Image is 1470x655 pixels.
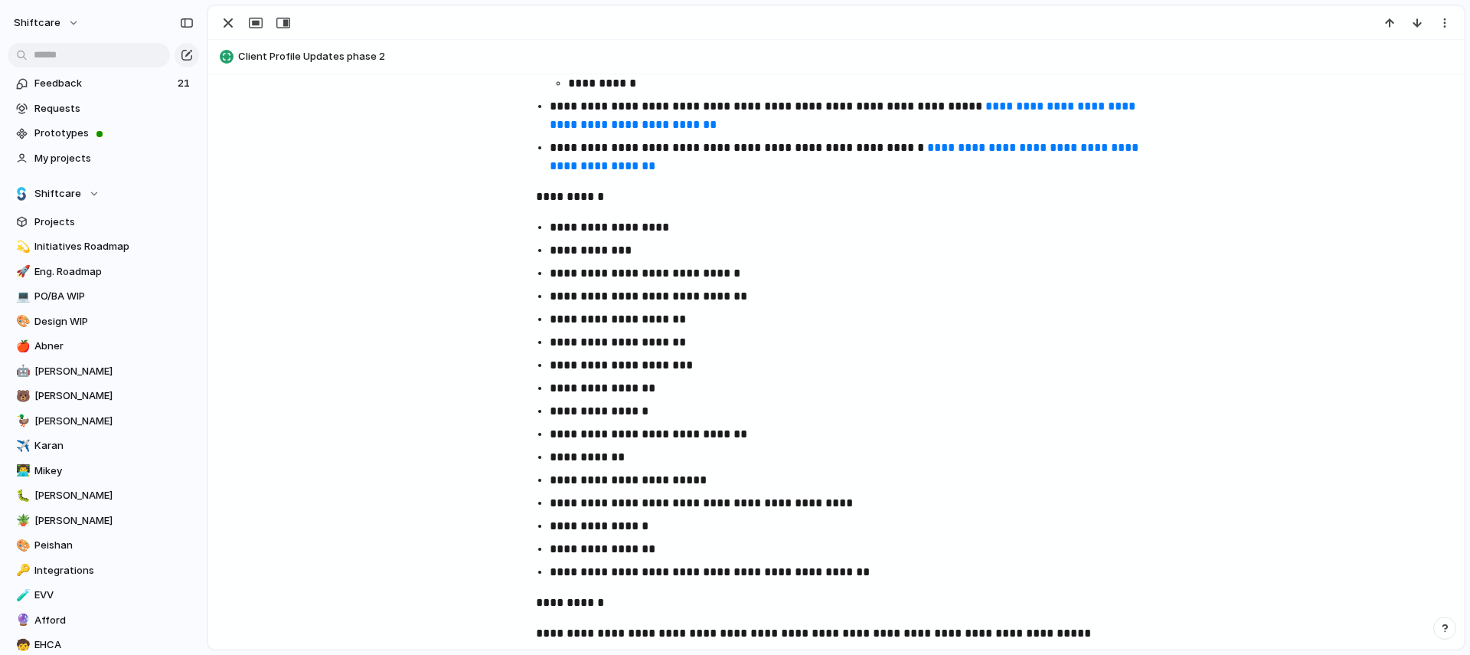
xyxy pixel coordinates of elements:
[238,49,1457,64] span: Client Profile Updates phase 2
[8,97,199,120] a: Requests
[8,410,199,433] a: 🦆[PERSON_NAME]
[8,182,199,205] button: Shiftcare
[8,460,199,483] a: 👨‍💻Mikey
[14,15,60,31] span: shiftcare
[16,512,27,529] div: 🪴
[34,513,194,529] span: [PERSON_NAME]
[8,484,199,507] a: 🐛[PERSON_NAME]
[8,310,199,333] a: 🎨Design WIP
[16,562,27,579] div: 🔑
[16,462,27,480] div: 👨‍💻
[34,339,194,354] span: Abner
[34,239,194,254] span: Initiatives Roadmap
[34,613,194,628] span: Afford
[14,289,29,304] button: 💻
[16,611,27,629] div: 🔮
[14,438,29,454] button: ✈️
[34,538,194,553] span: Peishan
[14,414,29,429] button: 🦆
[34,438,194,454] span: Karan
[34,488,194,503] span: [PERSON_NAME]
[34,215,194,230] span: Projects
[34,563,194,578] span: Integrations
[16,288,27,306] div: 💻
[8,235,199,258] a: 💫Initiatives Roadmap
[16,238,27,256] div: 💫
[8,122,199,145] a: Prototypes
[16,587,27,604] div: 🧪
[8,584,199,607] a: 🧪EVV
[14,513,29,529] button: 🪴
[8,360,199,383] a: 🤖[PERSON_NAME]
[14,388,29,404] button: 🐻
[8,534,199,557] a: 🎨Peishan
[8,434,199,457] a: ✈️Karan
[16,437,27,455] div: ✈️
[16,388,27,405] div: 🐻
[14,588,29,603] button: 🧪
[8,260,199,283] a: 🚀Eng. Roadmap
[8,559,199,582] a: 🔑Integrations
[34,101,194,116] span: Requests
[34,264,194,280] span: Eng. Roadmap
[7,11,87,35] button: shiftcare
[8,385,199,408] a: 🐻[PERSON_NAME]
[34,588,194,603] span: EVV
[16,637,27,654] div: 🧒
[34,289,194,304] span: PO/BA WIP
[8,609,199,632] a: 🔮Afford
[16,338,27,355] div: 🍎
[34,364,194,379] span: [PERSON_NAME]
[8,285,199,308] a: 💻PO/BA WIP
[8,335,199,358] a: 🍎Abner
[34,463,194,479] span: Mikey
[14,463,29,479] button: 👨‍💻
[14,637,29,653] button: 🧒
[14,538,29,553] button: 🎨
[14,264,29,280] button: 🚀
[8,72,199,95] a: Feedback21
[16,537,27,555] div: 🎨
[14,613,29,628] button: 🔮
[34,186,81,201] span: Shiftcare
[14,364,29,379] button: 🤖
[16,412,27,430] div: 🦆
[8,211,199,234] a: Projects
[8,147,199,170] a: My projects
[14,563,29,578] button: 🔑
[16,362,27,380] div: 🤖
[14,488,29,503] button: 🐛
[215,44,1457,69] button: Client Profile Updates phase 2
[34,314,194,329] span: Design WIP
[14,339,29,354] button: 🍎
[8,509,199,532] a: 🪴[PERSON_NAME]
[178,76,193,91] span: 21
[14,314,29,329] button: 🎨
[34,76,173,91] span: Feedback
[16,313,27,330] div: 🎨
[34,637,194,653] span: EHCA
[34,126,194,141] span: Prototypes
[34,414,194,429] span: [PERSON_NAME]
[34,388,194,404] span: [PERSON_NAME]
[16,487,27,505] div: 🐛
[34,151,194,166] span: My projects
[16,263,27,280] div: 🚀
[14,239,29,254] button: 💫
